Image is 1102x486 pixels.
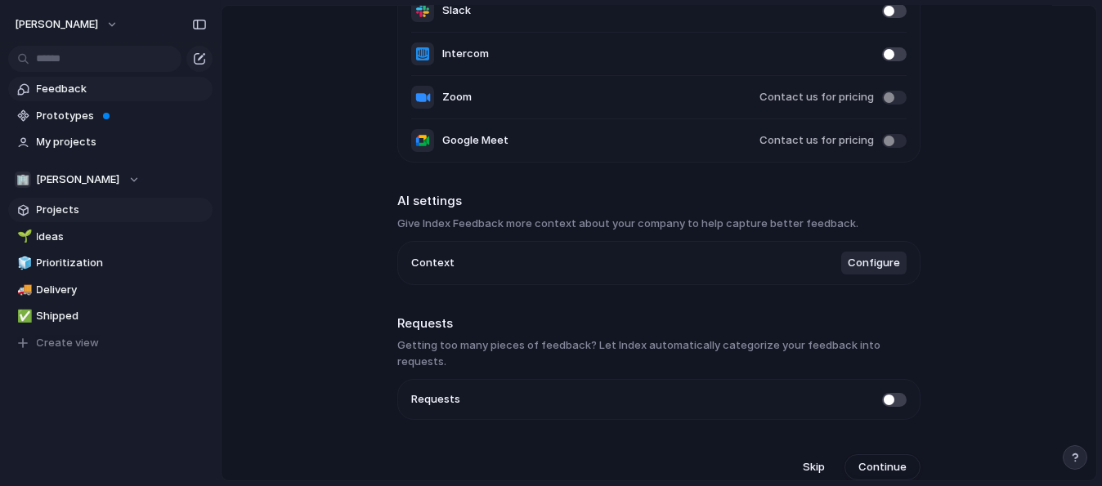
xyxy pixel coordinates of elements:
div: 🚚 [17,280,29,299]
div: ✅ [17,307,29,326]
button: Continue [844,454,921,480]
span: Projects [37,202,207,218]
span: Prioritization [37,255,207,271]
h2: Requests [397,314,921,333]
span: [PERSON_NAME] [37,172,120,188]
span: [PERSON_NAME] [15,16,98,33]
span: My projects [37,134,207,150]
h3: Give Index Feedback more context about your company to help capture better feedback. [397,216,921,232]
span: Context [411,255,455,271]
a: Prototypes [8,104,213,128]
button: [PERSON_NAME] [7,11,127,38]
span: Intercom [442,46,489,62]
div: 🏢 [15,172,31,188]
a: Projects [8,198,213,222]
span: Feedback [37,81,207,97]
span: Skip [803,459,825,475]
button: Skip [790,454,838,480]
button: 🧊 [15,255,31,271]
button: 🌱 [15,229,31,245]
span: Slack [442,2,471,19]
div: 🧊 [17,254,29,273]
div: 🌱 [17,227,29,246]
span: Ideas [37,229,207,245]
button: Configure [841,252,907,274]
a: 🧊Prioritization [8,251,213,275]
button: 🏢[PERSON_NAME] [8,167,213,192]
a: ✅Shipped [8,304,213,328]
span: Contact us for pricing [759,132,874,149]
h3: Getting too many pieces of feedback? Let Index automatically categorize your feedback into requests. [397,337,921,369]
a: 🚚Delivery [8,278,213,302]
h2: AI settings [397,192,921,211]
span: Zoom [442,89,472,105]
span: Continue [858,459,907,475]
span: Delivery [37,282,207,298]
button: Create view [8,331,213,355]
button: 🚚 [15,282,31,298]
span: Requests [411,391,460,408]
a: Feedback [8,77,213,101]
a: My projects [8,130,213,154]
span: Contact us for pricing [759,89,874,105]
span: Google Meet [442,132,508,149]
button: ✅ [15,308,31,324]
span: Configure [848,255,900,271]
span: Shipped [37,308,207,324]
a: 🌱Ideas [8,225,213,249]
span: Create view [37,335,100,351]
span: Prototypes [37,108,207,124]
